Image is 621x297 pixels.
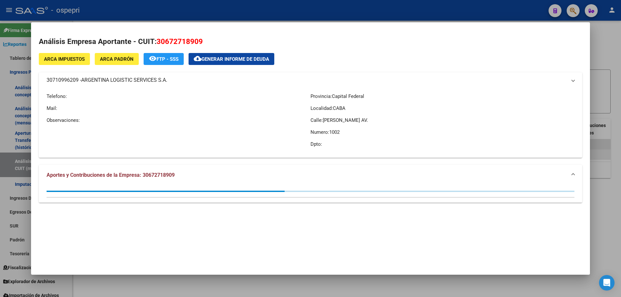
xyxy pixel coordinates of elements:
[599,275,615,291] div: Open Intercom Messenger
[47,76,567,84] mat-panel-title: 30710996209 -
[194,55,202,62] mat-icon: cloud_download
[149,55,157,62] mat-icon: remove_red_eye
[329,129,340,135] span: 1002
[95,53,139,65] button: ARCA Padrón
[47,105,310,112] p: Mail:
[39,36,582,47] h2: Análisis Empresa Aportante - CUIT:
[157,56,179,62] span: FTP - SSS
[39,88,582,158] div: 30710996209 -ARGENTINA LOGISTIC SERVICES S.A.
[157,37,203,46] span: 30672718909
[39,72,582,88] mat-expansion-panel-header: 30710996209 -ARGENTINA LOGISTIC SERVICES S.A.
[202,56,269,62] span: Generar informe de deuda
[39,53,90,65] button: ARCA Impuestos
[189,53,274,65] button: Generar informe de deuda
[333,105,345,111] span: CABA
[332,93,364,99] span: Capital Federal
[44,56,85,62] span: ARCA Impuestos
[47,117,310,124] p: Observaciones:
[310,141,574,148] p: Dpto:
[81,76,167,84] span: ARGENTINA LOGISTIC SERVICES S.A.
[47,93,310,100] p: Telefono:
[310,117,574,124] p: Calle:
[39,186,582,203] div: Aportes y Contribuciones de la Empresa: 30672718909
[100,56,134,62] span: ARCA Padrón
[310,129,574,136] p: Numero:
[323,117,368,123] span: [PERSON_NAME] AV.
[310,105,574,112] p: Localidad:
[144,53,184,65] button: FTP - SSS
[47,172,175,178] span: Aportes y Contribuciones de la Empresa: 30672718909
[39,165,582,186] mat-expansion-panel-header: Aportes y Contribuciones de la Empresa: 30672718909
[310,93,574,100] p: Provincia:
